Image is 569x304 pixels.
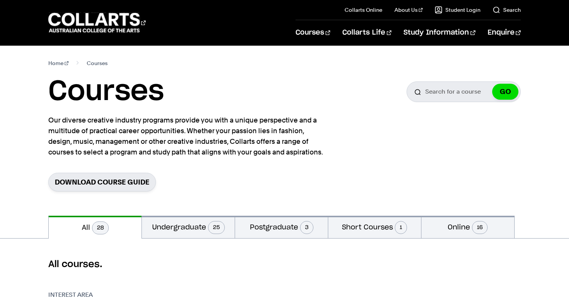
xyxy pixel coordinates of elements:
[48,258,521,271] h2: All courses.
[48,75,164,109] h1: Courses
[48,173,156,191] a: Download Course Guide
[208,221,225,234] span: 25
[142,216,235,238] button: Undergraduate25
[300,221,313,234] span: 3
[492,84,518,100] button: GO
[472,221,488,234] span: 16
[48,12,146,33] div: Go to homepage
[48,290,139,299] h3: Interest Area
[49,216,141,239] button: All28
[296,20,330,45] a: Courses
[395,221,407,234] span: 1
[345,6,382,14] a: Collarts Online
[48,115,326,158] p: Our diverse creative industry programs provide you with a unique perspective and a multitude of p...
[92,221,109,234] span: 28
[488,20,521,45] a: Enquire
[342,20,391,45] a: Collarts Life
[328,216,421,238] button: Short Courses1
[493,6,521,14] a: Search
[421,216,514,238] button: Online16
[48,58,68,68] a: Home
[407,81,521,102] input: Search for a course
[394,6,423,14] a: About Us
[87,58,108,68] span: Courses
[404,20,475,45] a: Study Information
[235,216,328,238] button: Postgraduate3
[435,6,480,14] a: Student Login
